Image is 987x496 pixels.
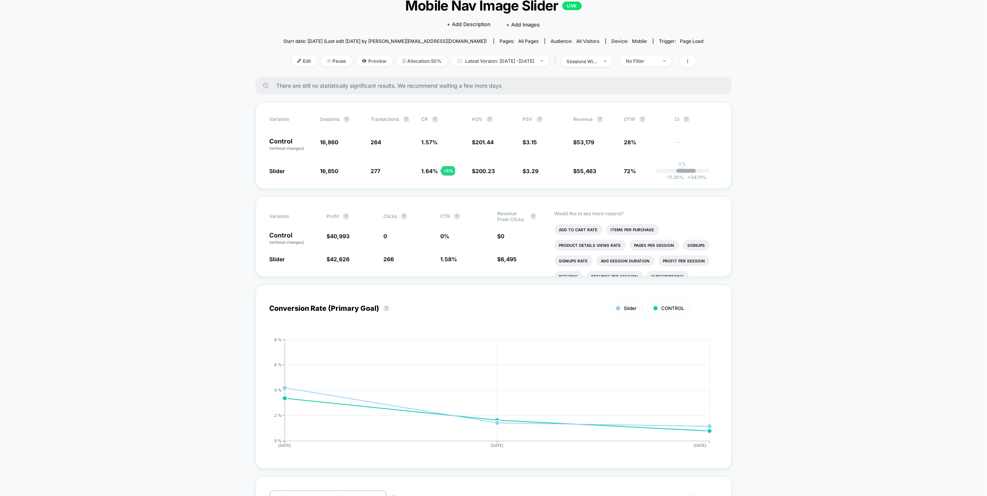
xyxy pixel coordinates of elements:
img: edit [297,59,301,63]
li: Product Details Views Rate [554,240,626,251]
img: end [327,59,331,63]
span: mobile [632,38,647,44]
span: $ [574,168,597,174]
button: ? [537,116,543,122]
span: Sessions [320,116,340,122]
span: There are still no statistically significant results. We recommend waiting a few more days [277,82,716,89]
img: rebalance [403,59,406,63]
span: (without changes) [270,240,305,244]
span: 6,495 [501,256,517,262]
tspan: [DATE] [491,443,504,448]
li: Signups Rate [554,255,593,266]
button: ? [432,116,438,122]
span: Slider [270,168,285,174]
button: ? [383,305,390,312]
span: 201.44 [476,139,494,145]
span: 55,463 [577,168,597,174]
p: Control [270,138,313,151]
span: $ [472,168,495,174]
li: Add To Cart Rate [554,224,602,235]
span: --- [675,140,718,151]
span: all pages [519,38,539,44]
span: Slider [624,305,637,311]
div: No Filter [626,58,657,64]
span: Variation [270,211,313,222]
tspan: 6 % [274,362,282,367]
img: calendar [457,59,462,63]
span: 16,860 [320,139,339,145]
span: 277 [371,168,381,174]
span: AOV [472,116,483,122]
li: Avg Session Duration [597,255,655,266]
tspan: [DATE] [279,443,291,448]
span: All Visitors [577,38,600,44]
div: CONVERSION_RATE [262,338,710,455]
span: + [688,174,691,180]
span: 3.15 [526,139,537,145]
span: OTW [624,116,667,122]
p: LIVE [562,2,582,10]
button: ? [530,213,537,220]
button: ? [597,116,603,122]
img: end [604,60,607,62]
tspan: 8 % [274,337,282,342]
p: Would like to see more reports? [554,211,718,216]
li: Returns [554,271,583,282]
span: 0 [501,233,505,239]
button: ? [401,213,407,220]
p: 0% [679,161,687,167]
span: (without changes) [270,146,305,151]
span: Edit [291,56,317,66]
li: Subscriptions [647,271,689,282]
span: Preview [356,56,393,66]
span: $ [523,139,537,145]
span: Clicks [383,213,397,219]
button: ? [487,116,493,122]
span: CONTROL [662,305,685,311]
span: PSV [523,116,533,122]
span: | [553,56,561,67]
span: Device: [606,38,653,44]
span: 40,993 [330,233,350,239]
span: + Add Description [447,21,491,28]
span: CTR [440,213,450,219]
span: 264 [371,139,381,145]
img: end [540,60,543,62]
span: -11.20 % [666,174,684,180]
span: Variation [270,116,313,122]
tspan: 2 % [274,413,282,418]
tspan: 0 % [274,438,282,443]
span: Start date: [DATE] (Last edit [DATE] by [PERSON_NAME][EMAIL_ADDRESS][DOMAIN_NAME]) [283,38,487,44]
tspan: [DATE] [694,443,707,448]
span: $ [327,256,350,262]
span: Latest Version: [DATE] - [DATE] [452,56,549,66]
tspan: 4 % [274,388,282,392]
span: CI [675,116,718,122]
span: Allocation: 50% [397,56,448,66]
button: ? [344,116,350,122]
p: Control [270,232,319,245]
span: Page Load [680,38,704,44]
div: Trigger: [659,38,704,44]
span: Slider [270,256,285,262]
span: Transactions [371,116,399,122]
span: 1.64 % [422,168,438,174]
span: CR [422,116,428,122]
span: 42,626 [330,256,350,262]
span: $ [498,256,517,262]
span: 200.23 [476,168,495,174]
span: 1.58 % [440,256,457,262]
span: Pause [321,56,352,66]
span: Revenue From Clicks [498,211,526,222]
span: 3.29 [526,168,539,174]
li: Returns Per Session [587,271,643,282]
div: Pages: [500,38,539,44]
span: 72% [624,168,636,174]
span: 1.57 % [422,139,438,145]
li: Items Per Purchase [606,224,659,235]
span: 28% [624,139,637,145]
img: end [663,60,666,62]
div: Audience: [551,38,600,44]
li: Pages Per Session [630,240,679,251]
div: + 5 % [441,166,455,175]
